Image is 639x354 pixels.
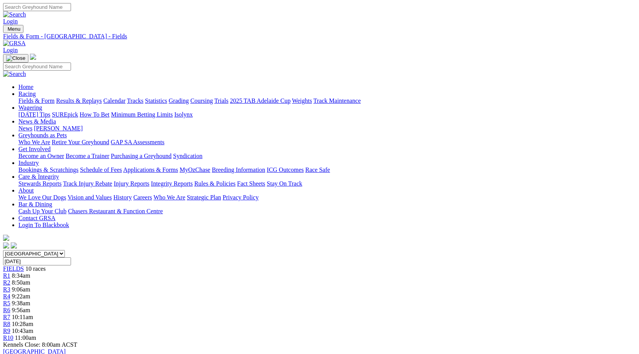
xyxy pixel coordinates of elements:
a: FIELDS [3,265,24,272]
a: Minimum Betting Limits [111,111,173,118]
a: Fields & Form [18,97,54,104]
a: Syndication [173,153,202,159]
a: [PERSON_NAME] [34,125,83,132]
a: Race Safe [305,166,330,173]
a: Results & Replays [56,97,102,104]
a: SUREpick [52,111,78,118]
span: 9:38am [12,300,30,306]
a: R3 [3,286,10,293]
a: Who We Are [18,139,50,145]
input: Select date [3,257,71,265]
div: About [18,194,636,201]
div: Industry [18,166,636,173]
a: Bar & Dining [18,201,52,207]
img: logo-grsa-white.png [30,54,36,60]
a: Fact Sheets [237,180,265,187]
a: Weights [292,97,312,104]
a: Track Maintenance [314,97,361,104]
span: 9:06am [12,286,30,293]
a: Careers [133,194,152,201]
a: Fields & Form - [GEOGRAPHIC_DATA] - Fields [3,33,636,40]
a: Purchasing a Greyhound [111,153,172,159]
a: Industry [18,160,39,166]
a: Schedule of Fees [80,166,122,173]
img: logo-grsa-white.png [3,235,9,241]
a: Wagering [18,104,42,111]
span: 10:11am [12,314,33,320]
img: GRSA [3,40,26,47]
a: R1 [3,272,10,279]
a: [DATE] Tips [18,111,50,118]
a: 2025 TAB Adelaide Cup [230,97,291,104]
a: Stay On Track [267,180,302,187]
a: Calendar [103,97,125,104]
button: Toggle navigation [3,25,23,33]
div: Bar & Dining [18,208,636,215]
a: Login To Blackbook [18,222,69,228]
a: MyOzChase [180,166,210,173]
button: Toggle navigation [3,54,28,63]
a: R2 [3,279,10,286]
a: R5 [3,300,10,306]
a: Contact GRSA [18,215,55,221]
img: Search [3,11,26,18]
a: News [18,125,32,132]
img: facebook.svg [3,242,9,249]
a: Greyhounds as Pets [18,132,67,138]
a: R4 [3,293,10,300]
img: Search [3,71,26,77]
span: 8:50am [12,279,30,286]
span: 9:56am [12,307,30,313]
a: Cash Up Your Club [18,208,66,214]
img: Close [6,55,25,61]
a: Integrity Reports [151,180,193,187]
span: 10:28am [12,321,33,327]
a: Tracks [127,97,144,104]
a: R9 [3,328,10,334]
a: Chasers Restaurant & Function Centre [68,208,163,214]
a: Bookings & Scratchings [18,166,78,173]
a: Become a Trainer [66,153,109,159]
span: Kennels Close: 8:00am ACST [3,341,77,348]
span: 10:43am [12,328,33,334]
a: Injury Reports [114,180,149,187]
a: Login [3,47,18,53]
a: How To Bet [80,111,110,118]
a: About [18,187,34,194]
a: R10 [3,334,13,341]
div: Greyhounds as Pets [18,139,636,146]
a: R6 [3,307,10,313]
a: Coursing [190,97,213,104]
a: Isolynx [174,111,193,118]
a: Stewards Reports [18,180,61,187]
span: 8:34am [12,272,30,279]
a: R7 [3,314,10,320]
a: Racing [18,91,36,97]
a: Login [3,18,18,25]
div: News & Media [18,125,636,132]
a: Statistics [145,97,167,104]
a: Home [18,84,33,90]
a: GAP SA Assessments [111,139,165,145]
a: R8 [3,321,10,327]
div: Wagering [18,111,636,118]
a: Grading [169,97,189,104]
a: Care & Integrity [18,173,59,180]
div: Racing [18,97,636,104]
a: Track Injury Rebate [63,180,112,187]
a: History [113,194,132,201]
a: Applications & Forms [123,166,178,173]
span: Menu [8,26,20,32]
a: Vision and Values [68,194,112,201]
span: 9:22am [12,293,30,300]
a: Retire Your Greyhound [52,139,109,145]
a: Who We Are [154,194,185,201]
a: Become an Owner [18,153,64,159]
